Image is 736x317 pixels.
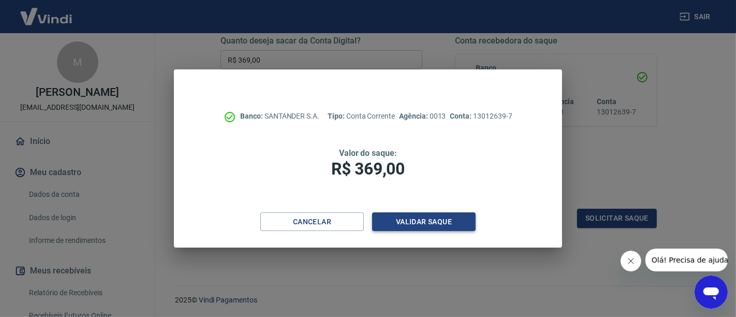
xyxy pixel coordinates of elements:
span: Tipo: [328,112,346,120]
p: SANTANDER S.A. [240,111,319,122]
p: 0013 [399,111,446,122]
button: Cancelar [260,212,364,232]
iframe: Fechar mensagem [621,251,641,271]
span: Conta: [450,112,474,120]
iframe: Mensagem da empresa [645,249,728,271]
span: Banco: [240,112,264,120]
iframe: Botão para abrir a janela de mensagens [695,276,728,309]
span: R$ 369,00 [331,159,405,179]
span: Valor do saque: [339,148,397,158]
button: Validar saque [372,212,476,232]
p: Conta Corrente [328,111,395,122]
span: Olá! Precisa de ajuda? [6,7,87,16]
span: Agência: [399,112,430,120]
p: 13012639-7 [450,111,512,122]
